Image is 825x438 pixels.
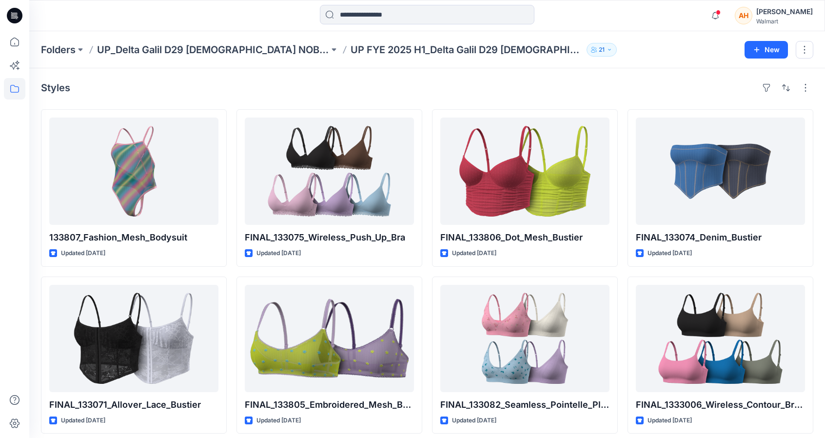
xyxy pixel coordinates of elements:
[351,43,583,57] p: UP FYE 2025 H1_Delta Galil D29 [DEMOGRAPHIC_DATA] NOBO Bras
[97,43,329,57] a: UP_Delta Galil D29 [DEMOGRAPHIC_DATA] NOBO Intimates
[735,7,752,24] div: AH
[636,285,805,392] a: FINAL_1333006_Wireless_Contour_Bralette
[440,285,609,392] a: FINAL_133082_Seamless_Pointelle_Plunge_Bra
[756,6,813,18] div: [PERSON_NAME]
[452,248,496,259] p: Updated [DATE]
[49,231,218,244] p: 133807_Fashion_Mesh_Bodysuit
[61,416,105,426] p: Updated [DATE]
[41,82,70,94] h4: Styles
[49,398,218,412] p: FINAL_133071_Allover_Lace_Bustier
[599,44,605,55] p: 21
[756,18,813,25] div: Walmart
[245,398,414,412] p: FINAL_133805_Embroidered_Mesh_Bralette
[440,398,609,412] p: FINAL_133082_Seamless_Pointelle_Plunge_Bra
[256,416,301,426] p: Updated [DATE]
[49,118,218,225] a: 133807_Fashion_Mesh_Bodysuit
[440,118,609,225] a: FINAL_133806_Dot_Mesh_Bustier
[245,118,414,225] a: FINAL_133075_Wireless_Push_Up_Bra
[636,398,805,412] p: FINAL_1333006_Wireless_Contour_Bralette
[245,285,414,392] a: FINAL_133805_Embroidered_Mesh_Bralette
[440,231,609,244] p: FINAL_133806_Dot_Mesh_Bustier
[636,231,805,244] p: FINAL_133074_Denim_Bustier
[636,118,805,225] a: FINAL_133074_Denim_Bustier
[587,43,617,57] button: 21
[61,248,105,259] p: Updated [DATE]
[49,285,218,392] a: FINAL_133071_Allover_Lace_Bustier
[648,416,692,426] p: Updated [DATE]
[256,248,301,259] p: Updated [DATE]
[452,416,496,426] p: Updated [DATE]
[245,231,414,244] p: FINAL_133075_Wireless_Push_Up_Bra
[745,41,788,59] button: New
[648,248,692,259] p: Updated [DATE]
[41,43,76,57] a: Folders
